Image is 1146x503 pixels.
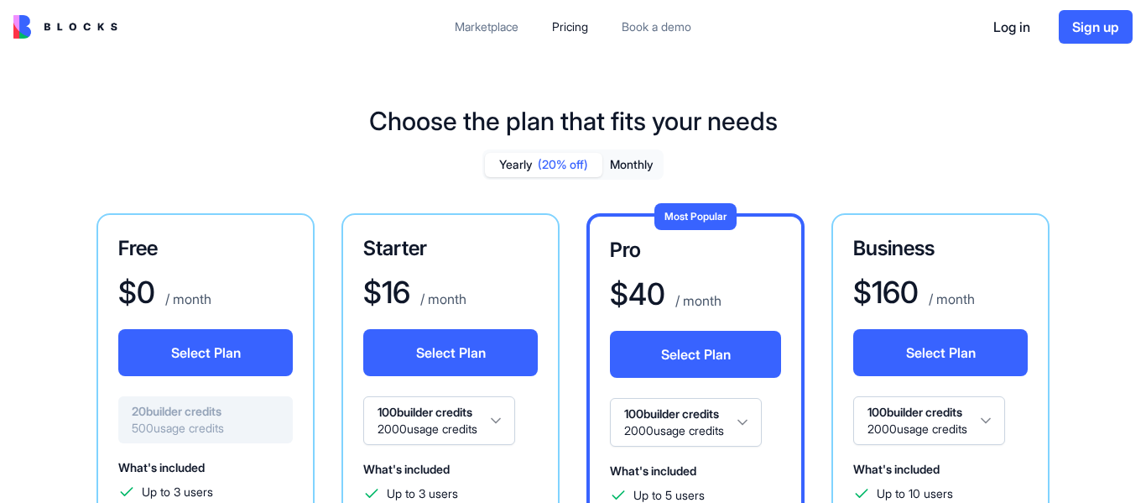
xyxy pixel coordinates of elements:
[118,329,293,376] button: Select Plan
[853,462,940,476] span: What's included
[853,275,919,309] h1: $ 160
[387,485,458,502] span: Up to 3 users
[363,235,538,262] h3: Starter
[608,12,705,42] a: Book a demo
[369,106,778,136] h1: Choose the plan that fits your needs
[538,156,588,173] span: (20% off)
[877,485,953,502] span: Up to 10 users
[132,403,279,420] span: 20 builder credits
[853,235,1028,262] h3: Business
[672,291,721,311] p: / month
[485,153,602,177] button: Yearly
[610,237,781,264] h3: Pro
[610,277,665,311] h1: $ 40
[925,289,975,309] p: / month
[610,464,696,478] span: What's included
[664,210,727,223] span: Most Popular
[455,18,518,35] div: Marketplace
[118,275,155,309] h1: $ 0
[13,15,117,39] img: logo
[118,235,293,262] h3: Free
[363,462,450,476] span: What's included
[441,12,532,42] a: Marketplace
[539,12,602,42] a: Pricing
[162,289,211,309] p: / month
[417,289,466,309] p: / month
[602,153,661,177] button: Monthly
[132,420,279,437] span: 500 usage credits
[142,484,213,500] span: Up to 3 users
[363,329,538,376] button: Select Plan
[1059,10,1133,44] button: Sign up
[622,18,691,35] div: Book a demo
[363,275,410,309] h1: $ 16
[610,331,781,378] button: Select Plan
[853,329,1028,376] button: Select Plan
[118,460,205,474] span: What's included
[552,18,588,35] div: Pricing
[978,10,1045,44] button: Log in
